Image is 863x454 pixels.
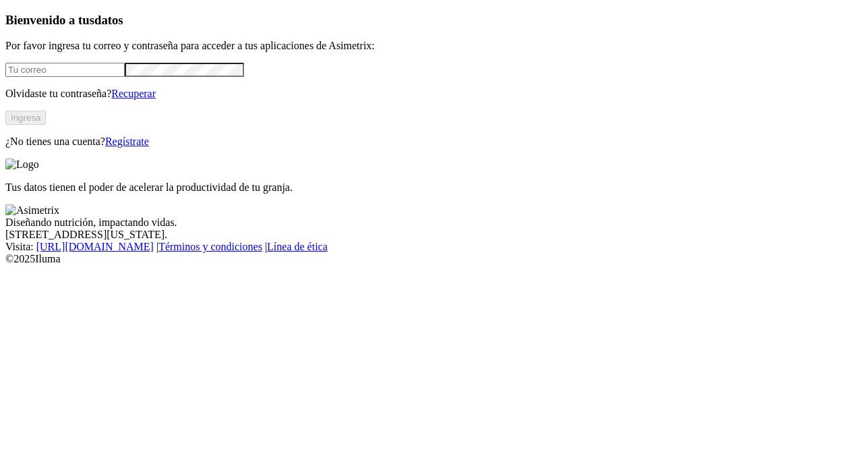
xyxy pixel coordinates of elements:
a: Regístrate [105,136,149,147]
div: Diseñando nutrición, impactando vidas. [5,217,858,229]
p: Olvidaste tu contraseña? [5,88,858,100]
a: Términos y condiciones [158,241,262,252]
p: Tus datos tienen el poder de acelerar la productividad de tu granja. [5,181,858,194]
h3: Bienvenido a tus [5,13,858,28]
input: Tu correo [5,63,125,77]
a: [URL][DOMAIN_NAME] [36,241,154,252]
div: © 2025 Iluma [5,253,858,265]
div: Visita : | | [5,241,858,253]
a: Recuperar [111,88,156,99]
img: Asimetrix [5,204,59,217]
span: datos [94,13,123,27]
p: ¿No tienes una cuenta? [5,136,858,148]
img: Logo [5,159,39,171]
a: Línea de ética [267,241,328,252]
button: Ingresa [5,111,46,125]
p: Por favor ingresa tu correo y contraseña para acceder a tus aplicaciones de Asimetrix: [5,40,858,52]
div: [STREET_ADDRESS][US_STATE]. [5,229,858,241]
